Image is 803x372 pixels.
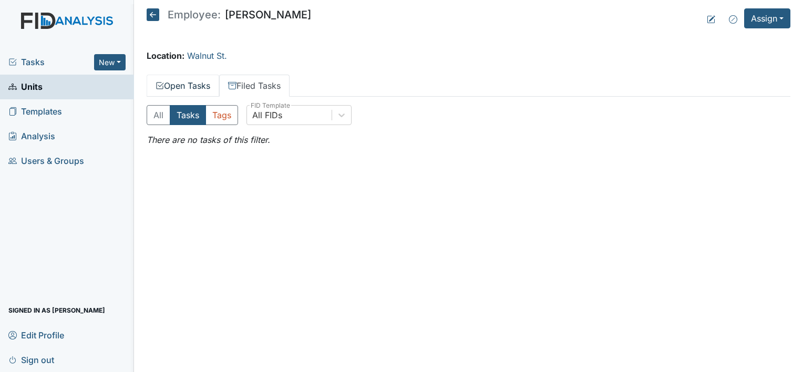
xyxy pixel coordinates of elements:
[8,327,64,343] span: Edit Profile
[8,352,54,368] span: Sign out
[147,8,311,21] h5: [PERSON_NAME]
[744,8,790,28] button: Assign
[252,109,282,121] div: All FIDs
[205,105,238,125] button: Tags
[8,128,55,144] span: Analysis
[8,56,94,68] a: Tasks
[8,153,84,169] span: Users & Groups
[8,104,62,120] span: Templates
[168,9,221,20] span: Employee:
[8,302,105,318] span: Signed in as [PERSON_NAME]
[147,105,238,125] div: Type filter
[8,79,43,95] span: Units
[147,105,170,125] button: All
[187,50,227,61] a: Walnut St.
[147,135,270,145] em: There are no tasks of this filter.
[219,75,290,97] a: Filed Tasks
[94,54,126,70] button: New
[170,105,206,125] button: Tasks
[147,50,184,61] strong: Location:
[147,75,219,97] a: Open Tasks
[147,105,790,146] div: Filed Tasks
